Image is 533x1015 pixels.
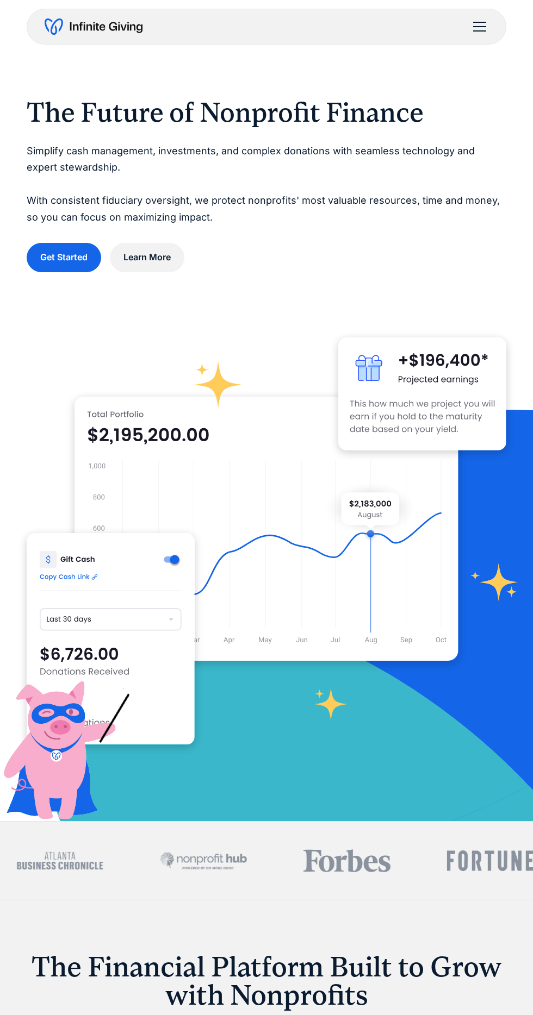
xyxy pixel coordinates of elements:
[75,397,458,661] img: nonprofit donation platform
[27,143,506,226] p: Simplify cash management, investments, and complex donations with seamless technology and expert ...
[27,243,101,272] a: Get Started
[27,953,506,1009] h1: The Financial Platform Built to Grow with Nonprofits
[467,14,488,40] div: menu
[470,563,518,601] img: fundraising star
[27,533,195,745] img: donation software for nonprofits
[27,96,506,130] h1: The Future of Nonprofit Finance
[45,18,142,35] a: home
[110,243,184,272] a: Learn More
